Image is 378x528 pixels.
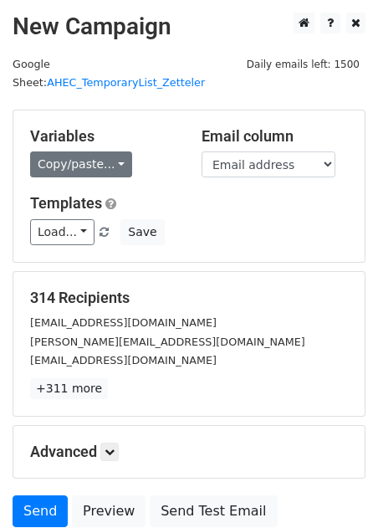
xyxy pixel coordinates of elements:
iframe: Chat Widget [294,448,378,528]
a: +311 more [30,378,108,399]
button: Save [120,219,164,245]
small: [EMAIL_ADDRESS][DOMAIN_NAME] [30,354,217,367]
h5: Variables [30,127,176,146]
h5: Advanced [30,443,348,461]
a: Send Test Email [150,495,277,527]
a: Daily emails left: 1500 [241,58,365,70]
a: Send [13,495,68,527]
h2: New Campaign [13,13,365,41]
a: Load... [30,219,94,245]
small: [EMAIL_ADDRESS][DOMAIN_NAME] [30,316,217,329]
a: Templates [30,194,102,212]
span: Daily emails left: 1500 [241,55,365,74]
small: [PERSON_NAME][EMAIL_ADDRESS][DOMAIN_NAME] [30,336,305,348]
a: Preview [72,495,146,527]
small: Google Sheet: [13,58,205,90]
h5: Email column [202,127,348,146]
a: AHEC_TemporaryList_Zetteler [47,76,205,89]
h5: 314 Recipients [30,289,348,307]
a: Copy/paste... [30,151,132,177]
